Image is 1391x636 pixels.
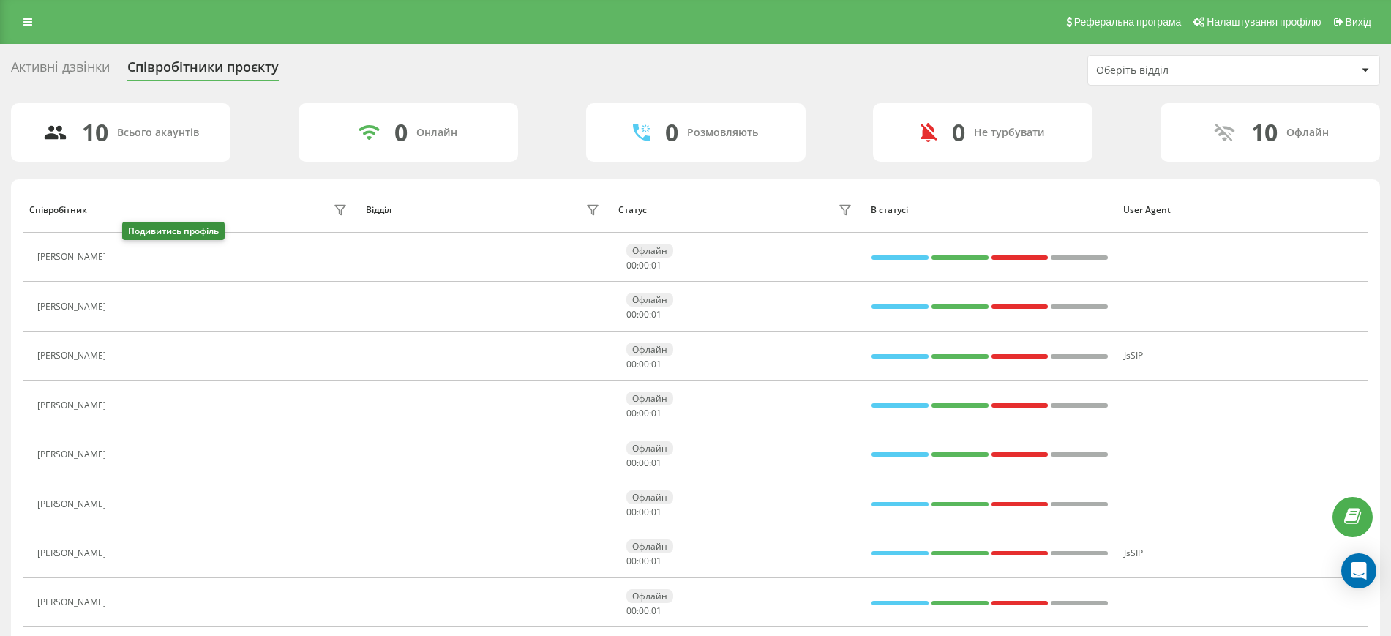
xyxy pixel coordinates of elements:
[1346,16,1371,28] span: Вихід
[1074,16,1182,28] span: Реферальна програма
[639,259,649,272] span: 00
[626,408,661,419] div: : :
[626,392,673,405] div: Офлайн
[29,205,87,215] div: Співробітник
[871,205,1109,215] div: В статусі
[37,597,110,607] div: [PERSON_NAME]
[82,119,108,146] div: 10
[639,358,649,370] span: 00
[651,308,661,321] span: 01
[952,119,965,146] div: 0
[127,59,279,82] div: Співробітники проєкту
[37,499,110,509] div: [PERSON_NAME]
[626,259,637,272] span: 00
[626,605,637,617] span: 00
[651,605,661,617] span: 01
[626,310,661,320] div: : :
[639,605,649,617] span: 00
[626,507,661,517] div: : :
[366,205,391,215] div: Відділ
[665,119,678,146] div: 0
[626,606,661,616] div: : :
[626,457,637,469] span: 00
[651,407,661,419] span: 01
[651,358,661,370] span: 01
[626,556,661,566] div: : :
[1286,127,1329,139] div: Офлайн
[626,244,673,258] div: Офлайн
[651,506,661,518] span: 01
[626,589,673,603] div: Офлайн
[1124,547,1143,559] span: JsSIP
[639,555,649,567] span: 00
[626,308,637,321] span: 00
[639,457,649,469] span: 00
[416,127,457,139] div: Онлайн
[626,407,637,419] span: 00
[1124,349,1143,362] span: JsSIP
[651,555,661,567] span: 01
[626,539,673,553] div: Офлайн
[37,548,110,558] div: [PERSON_NAME]
[626,506,637,518] span: 00
[117,127,199,139] div: Всього акаунтів
[626,441,673,455] div: Офлайн
[37,449,110,460] div: [PERSON_NAME]
[618,205,647,215] div: Статус
[626,293,673,307] div: Офлайн
[11,59,110,82] div: Активні дзвінки
[626,343,673,356] div: Офлайн
[639,308,649,321] span: 00
[1096,64,1271,77] div: Оберіть відділ
[122,222,225,240] div: Подивитись профіль
[626,261,661,271] div: : :
[651,457,661,469] span: 01
[651,259,661,272] span: 01
[639,407,649,419] span: 00
[394,119,408,146] div: 0
[639,506,649,518] span: 00
[626,359,661,370] div: : :
[37,400,110,411] div: [PERSON_NAME]
[626,490,673,504] div: Офлайн
[1123,205,1362,215] div: User Agent
[626,458,661,468] div: : :
[37,351,110,361] div: [PERSON_NAME]
[974,127,1045,139] div: Не турбувати
[626,358,637,370] span: 00
[37,302,110,312] div: [PERSON_NAME]
[1341,553,1376,588] div: Open Intercom Messenger
[626,555,637,567] span: 00
[1207,16,1321,28] span: Налаштування профілю
[37,252,110,262] div: [PERSON_NAME]
[687,127,758,139] div: Розмовляють
[1251,119,1278,146] div: 10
